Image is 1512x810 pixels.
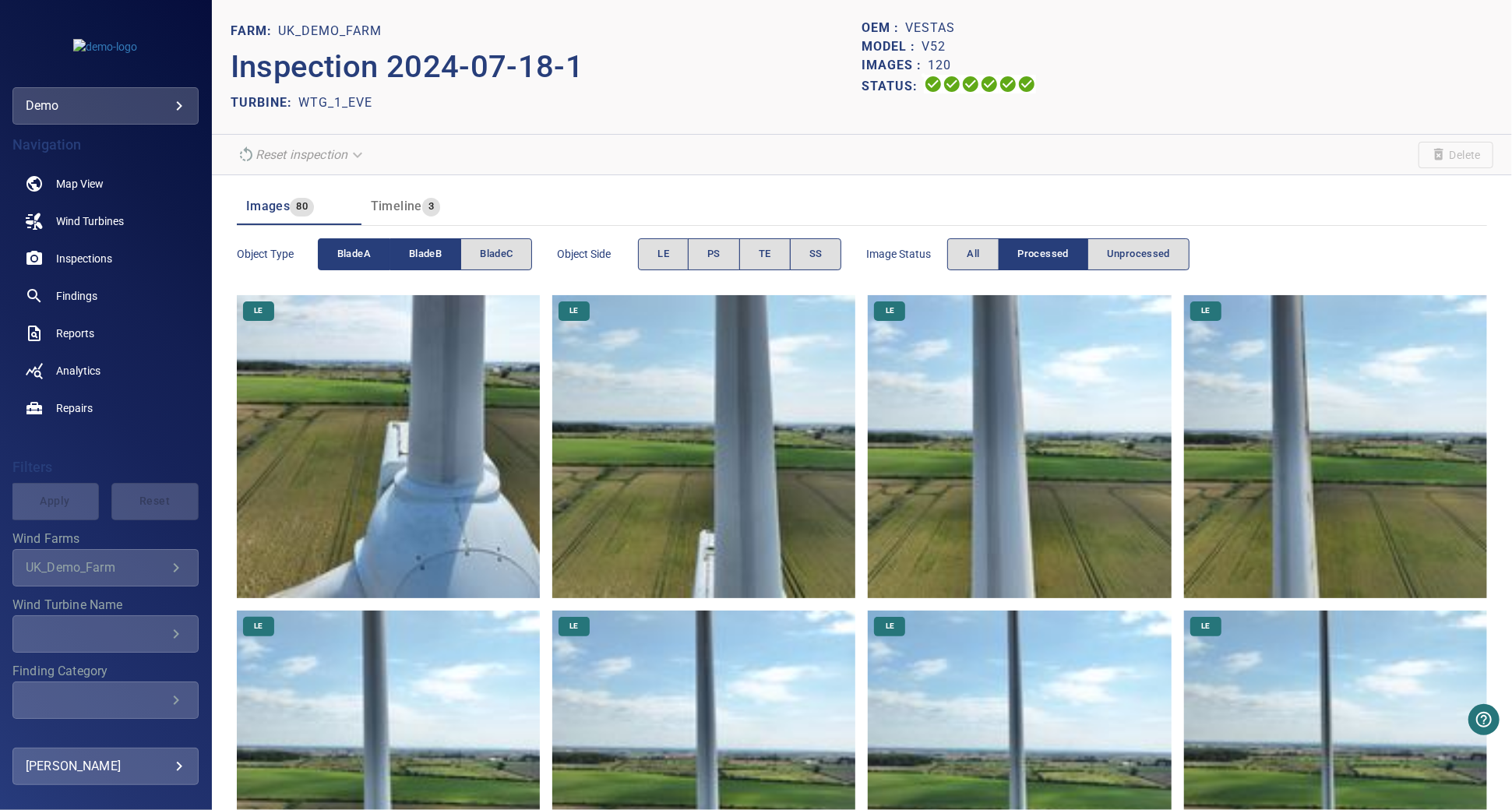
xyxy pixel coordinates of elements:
[480,245,513,263] span: bladeC
[12,599,199,611] label: Wind Turbine Name
[278,22,382,40] p: UK_Demo_Farm
[56,363,100,379] span: Analytics
[739,238,791,270] button: TE
[12,137,199,153] h4: Navigation
[237,246,318,262] span: Object type
[1018,245,1069,263] span: Processed
[557,246,638,262] span: Object Side
[561,305,588,316] span: LE
[876,305,904,316] span: LE
[26,93,185,118] div: demo
[638,238,689,270] button: LE
[390,238,461,270] button: bladeB
[56,213,124,229] span: Wind Turbines
[12,87,199,125] div: demo
[73,39,137,55] img: demo-logo
[999,238,1088,270] button: Processed
[246,199,290,213] span: Images
[422,198,440,216] span: 3
[924,75,943,93] svg: Uploading 100%
[318,238,533,270] div: objectType
[561,621,588,632] span: LE
[12,277,199,315] a: findings noActive
[862,56,928,75] p: Images :
[947,238,1190,270] div: imageStatus
[862,37,922,56] p: Model :
[371,199,422,213] span: Timeline
[1192,621,1219,632] span: LE
[961,75,980,93] svg: Selecting 100%
[12,352,199,389] a: analytics noActive
[688,238,740,270] button: PS
[231,141,372,168] div: Unable to reset the inspection due to your user permissions
[56,251,112,266] span: Inspections
[56,326,94,341] span: Reports
[657,245,669,263] span: LE
[1419,142,1493,168] span: Unable to delete the inspection due to its current status
[26,560,167,575] div: UK_Demo_Farm
[866,246,947,262] span: Image Status
[231,44,862,90] p: Inspection 2024-07-18-1
[905,19,955,37] p: Vestas
[922,37,946,56] p: V52
[231,93,298,112] p: TURBINE:
[245,621,272,632] span: LE
[1087,238,1190,270] button: Unprocessed
[707,245,721,263] span: PS
[809,245,823,263] span: SS
[298,93,372,112] p: WTG_1_Eve
[862,19,905,37] p: OEM :
[1017,75,1036,93] svg: Classification 100%
[12,165,199,202] a: map noActive
[56,400,93,416] span: Repairs
[980,75,999,93] svg: ML Processing 100%
[256,147,347,162] em: Reset inspection
[231,22,278,40] p: FARM:
[12,549,199,586] div: Wind Farms
[967,245,979,263] span: All
[12,240,199,277] a: inspections noActive
[12,460,199,475] h4: Filters
[460,238,532,270] button: bladeC
[12,315,199,352] a: reports noActive
[26,754,185,779] div: [PERSON_NAME]
[943,75,961,93] svg: Data Formatted 100%
[231,141,372,168] div: Reset inspection
[245,305,272,316] span: LE
[290,198,314,216] span: 80
[56,176,104,192] span: Map View
[790,238,842,270] button: SS
[1192,305,1219,316] span: LE
[862,75,924,97] p: Status:
[638,238,841,270] div: objectSide
[12,389,199,427] a: repairs noActive
[12,533,199,545] label: Wind Farms
[12,665,199,678] label: Finding Category
[999,75,1017,93] svg: Matching 100%
[928,56,951,75] p: 120
[876,621,904,632] span: LE
[409,245,442,263] span: bladeB
[12,681,199,719] div: Finding Category
[56,288,97,304] span: Findings
[1107,245,1170,263] span: Unprocessed
[12,615,199,653] div: Wind Turbine Name
[337,245,371,263] span: bladeA
[318,238,390,270] button: bladeA
[759,245,771,263] span: TE
[947,238,999,270] button: All
[12,202,199,240] a: windturbines noActive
